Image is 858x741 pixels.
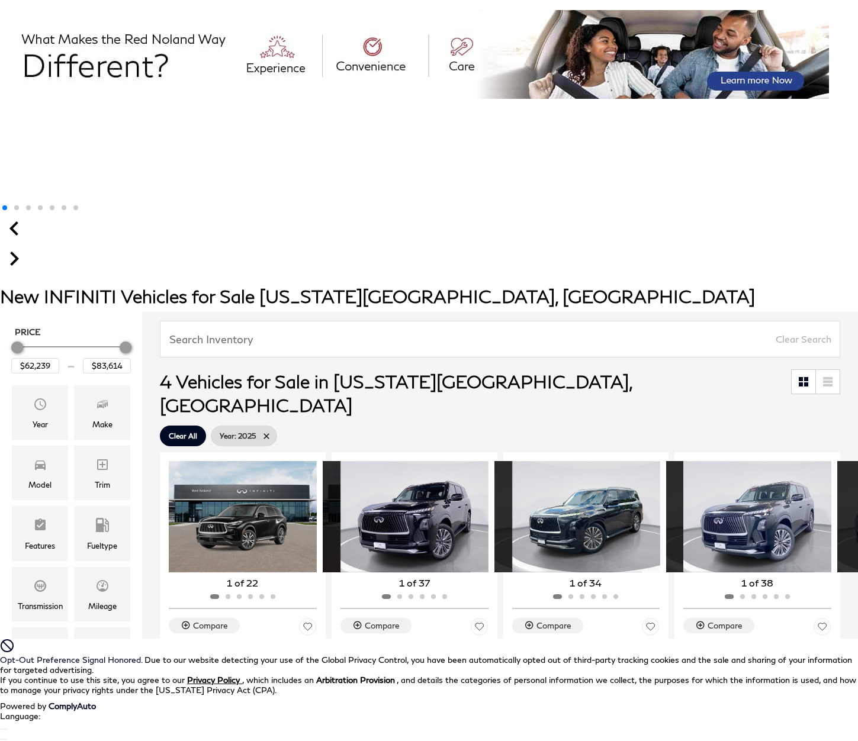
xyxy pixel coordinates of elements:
span: Mileage [95,576,110,600]
div: Transmission [18,600,63,613]
div: 1 / 2 [683,461,831,572]
span: Features [33,515,47,539]
u: Privacy Policy [187,675,240,685]
div: Price [11,337,131,373]
span: Go to slide 7 [73,205,78,210]
span: Year : [220,431,236,440]
span: Trim [95,455,110,478]
button: Compare Vehicle [512,618,583,633]
span: Clear All [169,429,197,443]
div: Color Color [74,627,130,682]
div: Mileage [88,600,117,613]
button: Compare Vehicle [683,618,754,633]
div: 2 / 2 [666,461,814,572]
span: 4 Vehicles for Sale in [US_STATE][GEOGRAPHIC_DATA], [GEOGRAPHIC_DATA] [160,370,632,415]
img: 2025 INFINITI QX80 Luxe 4WD 1 [340,461,489,572]
strong: Arbitration Provision [316,675,395,685]
div: 1 of 34 [503,576,669,589]
div: 1 of 37 [332,576,497,589]
span: Go to slide 3 [26,205,31,210]
div: Fueltype Fueltype [74,506,130,560]
div: 1 / 2 [512,461,660,572]
div: Trim Trim [74,446,130,500]
span: 2025 [220,429,256,443]
button: Compare Vehicle [340,618,412,633]
input: Minimum [11,358,59,373]
img: 2025 INFINITI QX60 Autograph AWD 1 [169,461,317,572]
input: Maximum [83,358,131,373]
div: 1 / 2 [169,461,317,572]
div: Transmission Transmission [12,567,68,621]
div: 1 of 38 [674,576,840,589]
div: 1 of 22 [160,576,326,589]
span: Transmission [33,576,47,600]
span: Go to slide 4 [38,205,43,210]
div: Mileage Mileage [74,567,130,621]
div: Features [25,539,55,552]
div: Next slide [475,582,491,608]
div: Year [33,418,48,431]
div: Maximum Price [120,341,131,353]
h5: Price [15,327,127,337]
div: Make [92,418,113,431]
div: 2 / 2 [323,461,471,572]
div: Fueltype [87,539,117,552]
div: Model Model [12,446,68,500]
div: Model [28,478,52,491]
img: 2025 INFINITI QX80 Luxe 4WD 1 [683,461,831,572]
div: Make Make [74,385,130,440]
span: Go to slide 2 [14,205,19,210]
div: Trim [95,478,110,491]
span: Go to slide 1 [2,205,7,210]
div: Year Year [12,385,68,440]
div: Engine Engine [12,627,68,682]
input: Search Inventory [160,321,840,357]
span: Engine [33,636,47,660]
div: Features Features [12,506,68,560]
img: 2025 INFINITI QX80 Luxe 4WD 1 [512,461,660,572]
span: Go to slide 5 [50,205,54,210]
div: Next slide [818,582,834,608]
span: Go to slide 6 [62,205,66,210]
span: Make [95,394,110,418]
div: Minimum Price [11,341,23,353]
span: Model [33,455,47,478]
a: ComplyAuto [49,701,96,711]
span: Fueltype [95,515,110,539]
div: 1 / 2 [340,461,489,572]
div: 2 / 2 [494,461,642,572]
div: Compare [536,620,571,631]
span: Year [33,394,47,418]
div: Compare [708,620,743,631]
a: Privacy Policy [187,675,242,685]
div: Next slide [647,582,663,608]
span: Color [95,636,110,660]
button: Compare Vehicle [169,618,240,633]
div: Next slide [304,582,320,608]
div: Compare [365,620,400,631]
div: Compare [193,620,228,631]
